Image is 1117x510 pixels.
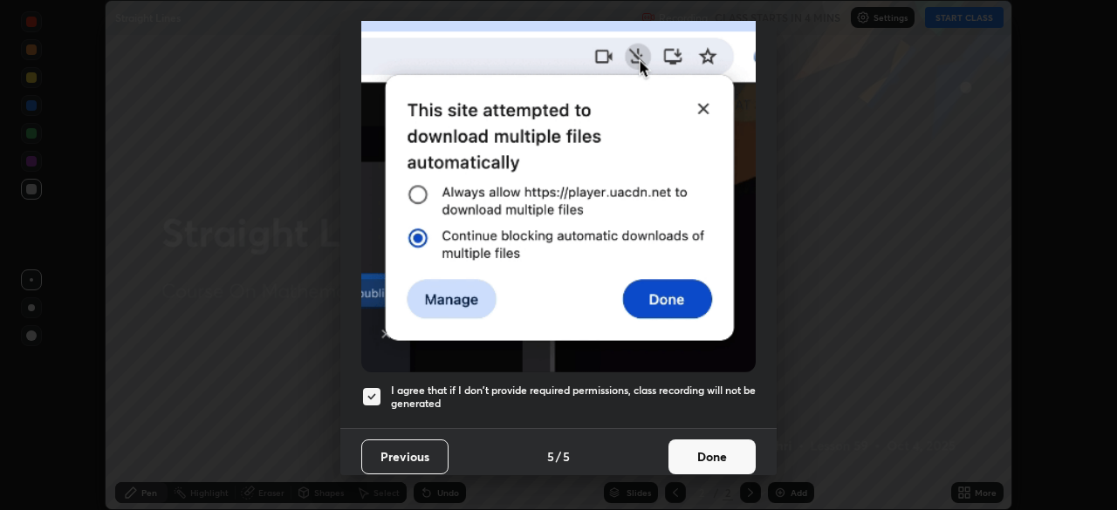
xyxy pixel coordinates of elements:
h5: I agree that if I don't provide required permissions, class recording will not be generated [391,384,756,411]
button: Done [668,439,756,474]
button: Previous [361,439,449,474]
h4: 5 [547,447,554,466]
h4: 5 [563,447,570,466]
h4: / [556,447,561,466]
